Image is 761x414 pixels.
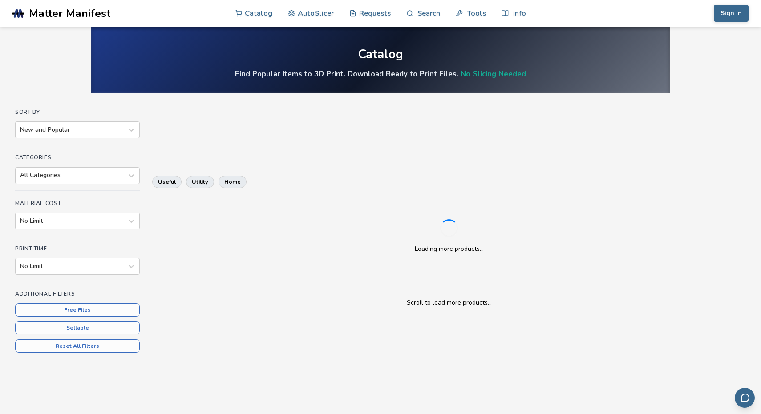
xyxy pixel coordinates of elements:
h4: Print Time [15,245,140,252]
h4: Categories [15,154,140,161]
button: utility [186,176,214,188]
button: Free Files [15,303,140,317]
span: Matter Manifest [29,7,110,20]
h4: Sort By [15,109,140,115]
div: Catalog [358,48,403,61]
input: No Limit [20,263,22,270]
h4: Find Popular Items to 3D Print. Download Ready to Print Files. [235,69,526,79]
p: Loading more products... [415,244,484,253]
button: Sign In [714,5,749,22]
button: home [219,176,247,188]
input: All Categories [20,172,22,179]
h4: Material Cost [15,200,140,206]
button: Send feedback via email [735,388,755,408]
p: Scroll to load more products... [161,298,737,307]
input: No Limit [20,217,22,225]
button: Sellable [15,321,140,334]
button: Reset All Filters [15,339,140,353]
button: useful [152,176,182,188]
a: No Slicing Needed [461,69,526,79]
input: New and Popular [20,126,22,133]
h4: Additional Filters [15,291,140,297]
